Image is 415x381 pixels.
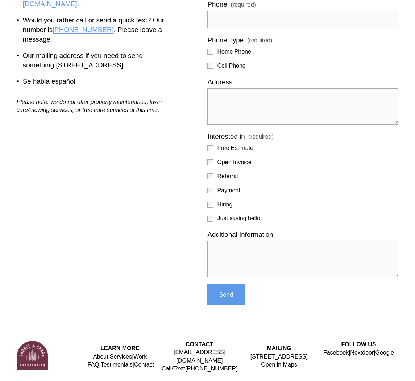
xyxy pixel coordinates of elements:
span: (required) [247,37,272,45]
p: [STREET_ADDRESS] [239,353,319,369]
a: About [93,353,108,361]
span: Just saying hello [217,214,260,222]
em: Please note: we do not offer property maintenance, lawn care/mowing services, or tree care servic... [17,99,163,113]
a: Services [110,353,132,361]
span: Open Invoice [217,158,251,166]
span: Cell Phone [217,62,245,70]
span: Interested in [207,132,245,141]
input: Home Phone [207,49,213,55]
input: Payment [207,188,213,193]
strong: CONTACT [186,341,213,347]
button: SendSend [207,284,245,305]
a: [PHONE_NUMBER] [53,26,114,33]
input: Cell Phone [207,63,213,69]
a: Open in Maps [261,361,297,369]
span: Referral [217,172,238,180]
a: Nextdoor [350,349,374,357]
span: Address [207,78,232,87]
input: Open Invoice [207,159,213,165]
p: Our mailing address if you need to send something [STREET_ADDRESS]. [23,51,176,70]
strong: MAILING [267,345,291,351]
p: Would you rather call or send a quick text? Our number is . Please leave a message. [23,16,176,44]
a: Testimonials [101,361,133,369]
p: Call/Text: [160,348,239,373]
span: Phone Type [207,35,244,45]
p: Se habla español [23,77,176,86]
p: | | | | [80,353,159,369]
a: Work [133,353,147,361]
input: Free Estimate [207,145,213,151]
input: Just saying hello [207,216,213,222]
span: Hiring [217,201,232,209]
a: [EMAIL_ADDRESS][DOMAIN_NAME] [160,348,239,365]
a: [PHONE_NUMBER] [185,365,237,373]
span: (required) [248,133,273,141]
input: Referral [207,173,213,179]
span: (required) [231,2,256,8]
a: Facebook [323,349,349,357]
p: | | [319,349,398,357]
span: Free Estimate [217,144,253,152]
span: Send [219,292,233,298]
a: FAQ [88,361,99,369]
strong: LEARN MORE [100,345,140,351]
span: Payment [217,187,240,194]
strong: FOLLOW US [341,341,376,347]
input: Hiring [207,202,213,208]
span: Additional Information [207,230,273,239]
a: Contact [134,361,154,369]
a: Google [375,349,394,357]
span: Home Phone [217,48,251,56]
